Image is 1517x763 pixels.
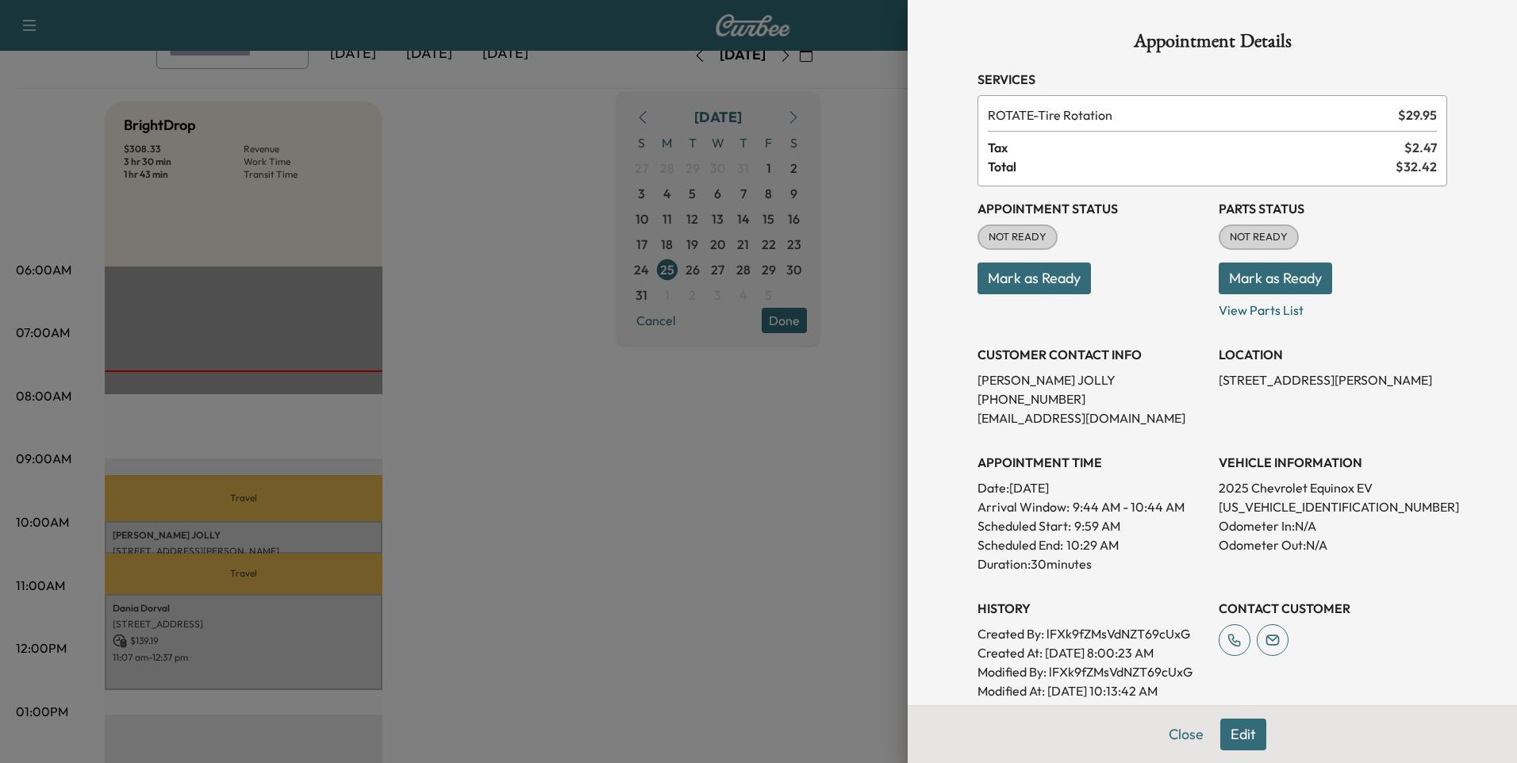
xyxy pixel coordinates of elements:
[1219,535,1447,554] p: Odometer Out: N/A
[1219,516,1447,535] p: Odometer In: N/A
[977,643,1206,662] p: Created At : [DATE] 8:00:23 AM
[1396,157,1437,176] span: $ 32.42
[977,453,1206,472] h3: APPOINTMENT TIME
[1220,719,1266,750] button: Edit
[1158,719,1214,750] button: Close
[988,157,1396,176] span: Total
[977,32,1447,57] h1: Appointment Details
[1219,199,1447,218] h3: Parts Status
[1219,453,1447,472] h3: VEHICLE INFORMATION
[977,516,1071,535] p: Scheduled Start:
[1074,516,1120,535] p: 9:59 AM
[1219,497,1447,516] p: [US_VEHICLE_IDENTIFICATION_NUMBER]
[977,345,1206,364] h3: CUSTOMER CONTACT INFO
[988,105,1392,125] span: Tire Rotation
[1073,497,1185,516] span: 9:44 AM - 10:44 AM
[977,70,1447,89] h3: Services
[1219,478,1447,497] p: 2025 Chevrolet Equinox EV
[1220,229,1297,245] span: NOT READY
[977,199,1206,218] h3: Appointment Status
[977,599,1206,618] h3: History
[977,662,1206,681] p: Modified By : lFXk9fZMsVdNZT69cUxG
[977,478,1206,497] p: Date: [DATE]
[977,370,1206,389] p: [PERSON_NAME] JOLLY
[1219,345,1447,364] h3: LOCATION
[977,497,1206,516] p: Arrival Window:
[1219,294,1447,320] p: View Parts List
[977,263,1091,294] button: Mark as Ready
[977,624,1206,643] p: Created By : lFXk9fZMsVdNZT69cUxG
[977,535,1063,554] p: Scheduled End:
[1219,263,1332,294] button: Mark as Ready
[1066,535,1119,554] p: 10:29 AM
[1404,138,1437,157] span: $ 2.47
[1398,105,1437,125] span: $ 29.95
[977,408,1206,428] p: [EMAIL_ADDRESS][DOMAIN_NAME]
[1219,370,1447,389] p: [STREET_ADDRESS][PERSON_NAME]
[988,138,1404,157] span: Tax
[977,554,1206,573] p: Duration: 30 minutes
[979,229,1056,245] span: NOT READY
[1219,599,1447,618] h3: CONTACT CUSTOMER
[977,681,1206,700] p: Modified At : [DATE] 10:13:42 AM
[977,389,1206,408] p: [PHONE_NUMBER]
